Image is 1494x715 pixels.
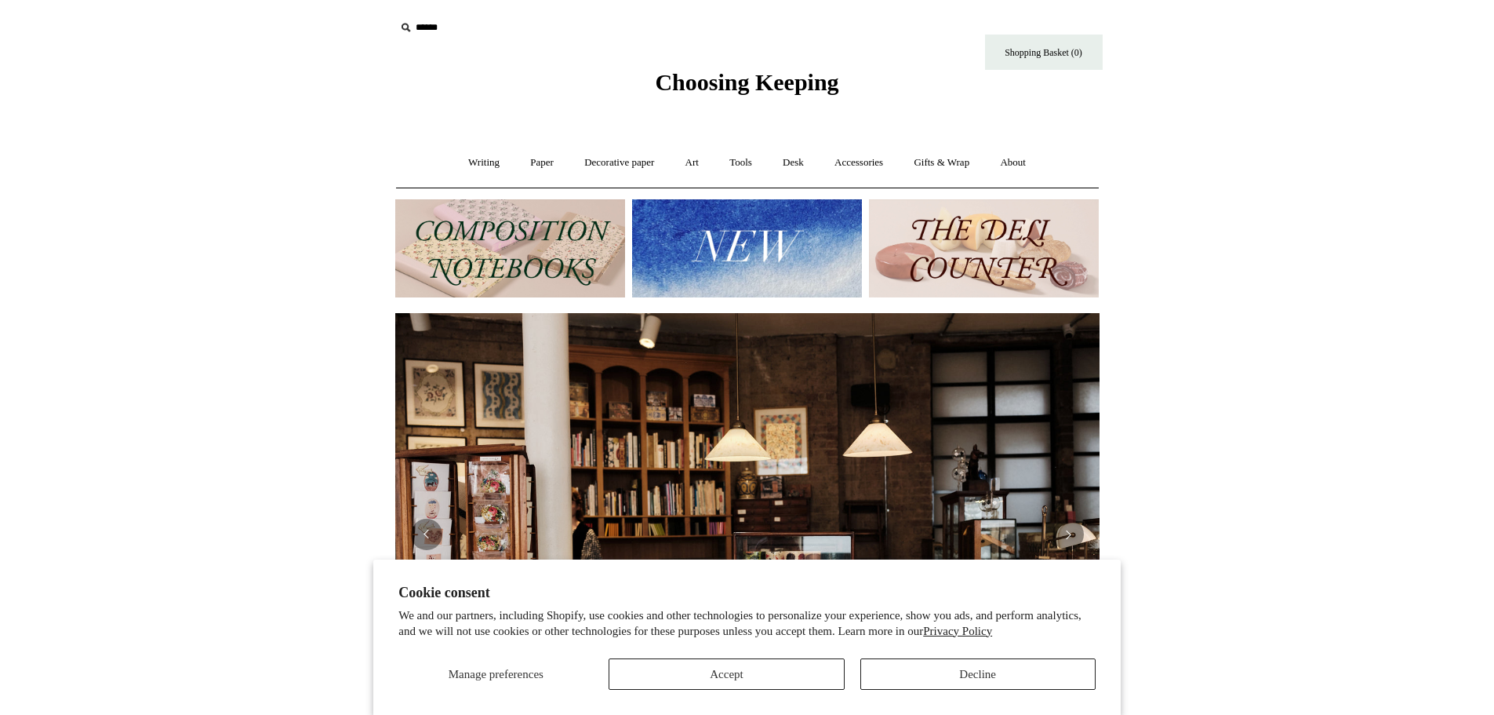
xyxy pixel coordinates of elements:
[398,658,593,690] button: Manage preferences
[398,585,1096,601] h2: Cookie consent
[860,658,1096,690] button: Decline
[900,142,983,184] a: Gifts & Wrap
[985,35,1103,70] a: Shopping Basket (0)
[411,519,442,550] button: Previous
[769,142,818,184] a: Desk
[395,199,625,297] img: 202302 Composition ledgers.jpg__PID:69722ee6-fa44-49dd-a067-31375e5d54ec
[516,142,568,184] a: Paper
[869,199,1099,297] img: The Deli Counter
[570,142,668,184] a: Decorative paper
[632,199,862,297] img: New.jpg__PID:f73bdf93-380a-4a35-bcfe-7823039498e1
[820,142,897,184] a: Accessories
[923,625,992,637] a: Privacy Policy
[671,142,713,184] a: Art
[398,608,1096,639] p: We and our partners, including Shopify, use cookies and other technologies to personalize your ex...
[449,668,543,680] span: Manage preferences
[609,658,844,690] button: Accept
[454,142,514,184] a: Writing
[655,82,838,93] a: Choosing Keeping
[986,142,1040,184] a: About
[655,69,838,95] span: Choosing Keeping
[1052,519,1084,550] button: Next
[715,142,766,184] a: Tools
